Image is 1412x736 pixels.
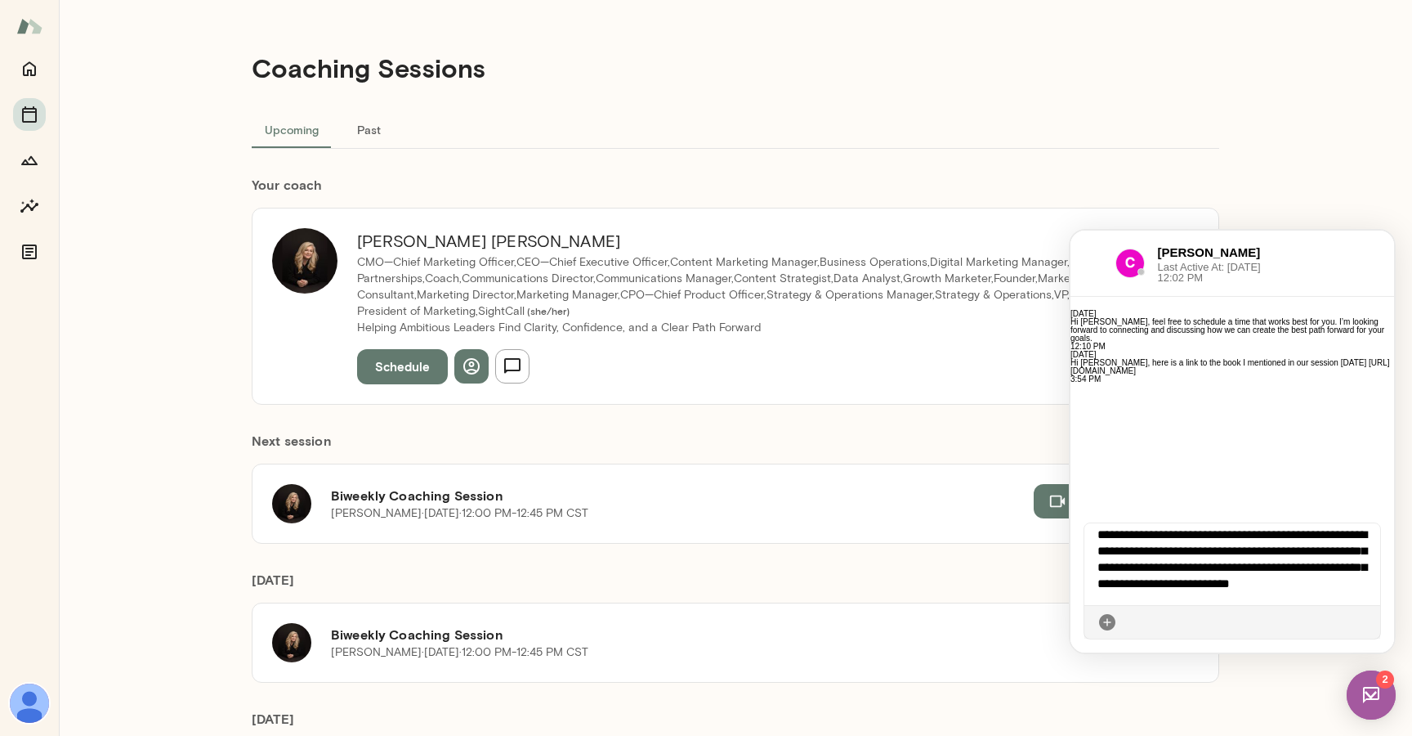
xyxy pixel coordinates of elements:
div: basic tabs example [252,110,1219,149]
h6: [DATE] [252,570,1219,603]
img: logo_orange.svg [26,26,39,39]
p: [PERSON_NAME] · [DATE] · 12:00 PM-12:45 PM CST [331,505,588,522]
h4: Coaching Sessions [252,52,485,83]
button: Insights [13,190,46,222]
span: Last Active At: [DATE] 12:02 PM [87,31,217,52]
button: Send message [495,349,529,384]
button: Growth Plan [13,144,46,177]
h6: Next session [252,431,1219,464]
button: Schedule [357,349,448,384]
button: View profile [454,349,489,384]
span: ( she/her ) [525,305,570,316]
h6: [PERSON_NAME] [PERSON_NAME] [357,228,1179,254]
img: Carmela Fortin [272,228,337,294]
img: Debbie Moon [10,684,49,723]
button: Documents [13,236,46,268]
div: v 4.0.25 [46,26,80,39]
button: Upcoming [252,110,332,149]
button: Home [13,52,46,85]
img: tab_domain_overview_orange.svg [47,95,60,108]
img: data:image/png;base64,iVBORw0KGgoAAAANSUhEUgAAAMgAAADICAYAAACtWK6eAAAQAElEQVR4AeydC4xcVRnH/zM7OzO... [45,18,74,47]
h6: [PERSON_NAME] [87,13,217,31]
div: Keywords by Traffic [183,96,270,107]
h6: Your coach [252,175,1219,195]
img: Mento [16,11,42,42]
div: Domain: [DOMAIN_NAME][PERSON_NAME] [42,43,270,56]
img: website_grey.svg [26,43,39,56]
h6: Biweekly Coaching Session [331,625,1164,644]
p: CMO—Chief Marketing Officer,CEO—Chief Executive Officer,Content Marketing Manager,Business Operat... [357,254,1179,320]
div: Domain Overview [65,96,146,107]
div: Attach [27,382,47,402]
button: Sessions [13,98,46,131]
p: [PERSON_NAME] · [DATE] · 12:00 PM-12:45 PM CST [331,644,588,661]
button: Join session [1034,484,1161,518]
h6: Biweekly Coaching Session [331,486,1034,505]
p: Helping Ambitious Leaders Find Clarity, Confidence, and a Clear Path Forward [357,320,1179,336]
img: tab_keywords_by_traffic_grey.svg [165,95,178,108]
button: Past [332,110,405,149]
